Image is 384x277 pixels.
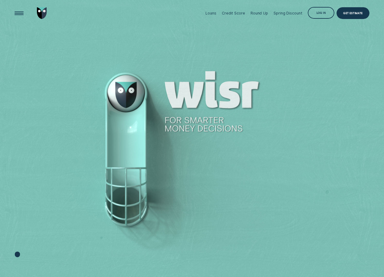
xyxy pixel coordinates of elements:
div: Spring Discount [274,11,302,15]
a: Get Estimate [336,7,369,19]
button: Open Menu [13,7,25,19]
div: Credit Score [222,11,245,15]
img: Wisr [37,7,47,19]
button: Log in [308,7,334,19]
div: Loans [205,11,216,15]
div: Round Up [251,11,268,15]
